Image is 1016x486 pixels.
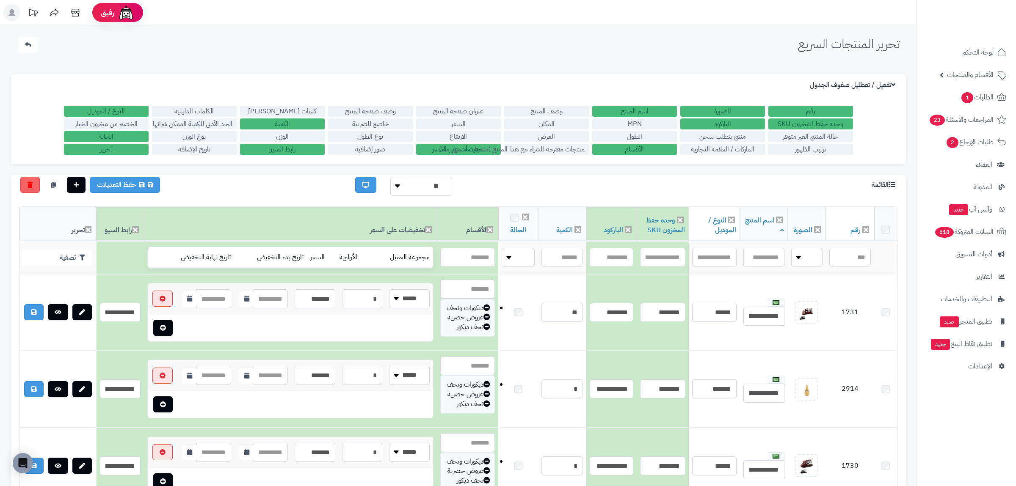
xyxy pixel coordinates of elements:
[416,144,501,155] label: تخفيضات على السعر
[922,222,1011,242] a: السلات المتروكة618
[773,377,779,382] img: العربية
[872,181,897,189] h3: القائمة
[962,47,994,58] span: لوحة التحكم
[930,338,992,350] span: تطبيق نقاط البيع
[708,215,736,235] a: النوع / الموديل
[556,225,573,235] a: الكمية
[592,144,677,155] label: الأقسام
[64,106,149,117] label: النوع / الموديل
[922,244,1011,264] a: أدوات التسويق
[680,131,765,142] label: منتج يتطلب شحن
[940,316,959,327] span: جديد
[604,225,623,235] a: الباركود
[958,7,1008,25] img: logo-2.png
[144,207,437,241] th: تخفيضات على السعر
[961,92,974,104] span: 1
[64,118,149,129] label: الخصم من مخزون الخيار
[922,154,1011,175] a: العملاء
[934,226,955,239] span: 618
[922,199,1011,220] a: وآتس آبجديد
[445,303,491,313] div: ديكورات وتحف
[974,181,992,193] span: المدونة
[922,266,1011,287] a: التقارير
[97,207,144,241] th: رابط السيو
[445,313,491,322] div: عروض حصرية
[416,118,501,129] label: السعر
[445,322,491,332] div: تحف ديكور
[922,311,1011,332] a: تطبيق المتجرجديد
[328,106,413,117] label: وصف صفحة المنتج
[336,247,370,268] td: الأولوية
[592,118,677,129] label: MPN
[922,132,1011,152] a: طلبات الإرجاع2
[946,137,959,149] span: 2
[592,106,677,117] label: اسم المنتج
[328,118,413,129] label: خاضع للضريبة
[768,131,853,142] label: حالة المنتج الغير متوفر
[961,91,994,103] span: الطلبات
[416,131,501,142] label: الارتفاع
[680,118,765,129] label: الباركود
[922,177,1011,197] a: المدونة
[90,177,160,193] a: حفظ التعديلات
[946,136,994,148] span: طلبات الإرجاع
[445,466,491,476] div: عروض حصرية
[307,247,336,268] td: السعر
[240,106,325,117] label: كلمات [PERSON_NAME]
[680,144,765,155] label: الماركات / العلامة التجارية
[931,339,950,350] span: جديد
[826,275,874,351] td: 1731
[922,289,1011,309] a: التطبيقات والخدمات
[118,4,135,21] img: ai-face.png
[445,399,491,409] div: تحف ديكور
[328,131,413,142] label: نوع الطول
[240,144,325,155] label: رابط السيو
[504,106,589,117] label: وصف المنتج
[152,131,237,142] label: نوع الوزن
[773,454,779,459] img: العربية
[850,225,861,235] a: رقم
[328,144,413,155] label: صور إضافية
[13,453,33,473] div: Open Intercom Messenger
[768,106,853,117] label: رقم
[152,106,237,117] label: الكلمات الدليلية
[445,390,491,399] div: عروض حصرية
[22,250,92,266] button: تصفية
[941,293,992,305] span: التطبيقات والخدمات
[922,87,1011,107] a: الطلبات1
[240,131,325,142] label: الوزن
[370,247,433,268] td: مجموعة العميل
[947,69,994,81] span: الأقسام والمنتجات
[592,131,677,142] label: الطول
[934,226,994,238] span: السلات المتروكة
[234,247,307,268] td: تاريخ بدء التخفيض
[504,144,589,155] label: منتجات مقترحة للشراء مع هذا المنتج (منتجات تُشترى معًا)
[768,144,853,155] label: ترتيب الظهور
[922,110,1011,130] a: المراجعات والأسئلة23
[773,300,779,305] img: العربية
[826,351,874,428] td: 2914
[445,476,491,486] div: تحف ديكور
[948,203,992,215] span: وآتس آب
[240,118,325,129] label: الكمية
[922,356,1011,376] a: الإعدادات
[22,4,44,23] a: تحديثات المنصة
[152,118,237,129] label: الحد الأدنى للكمية الممكن شرائها
[922,42,1011,63] a: لوحة التحكم
[798,37,900,51] h1: تحرير المنتجات السريع
[646,215,685,235] a: وحده حفظ المخزون SKU
[504,131,589,142] label: العرض
[64,131,149,142] label: الحالة
[929,114,994,126] span: المراجعات والأسئلة
[416,106,501,117] label: عنوان صفحة المنتج
[939,316,992,327] span: تطبيق المتجر
[968,360,992,372] span: الإعدادات
[157,247,235,268] td: تاريخ نهاية التخفيض
[949,204,968,215] span: جديد
[745,215,784,235] a: اسم المنتج
[152,144,237,155] label: تاريخ الإضافة
[810,81,897,89] h3: تفعيل / تعطليل صفوف الجدول
[976,159,992,170] span: العملاء
[504,118,589,129] label: المكان
[101,8,114,18] span: رفيق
